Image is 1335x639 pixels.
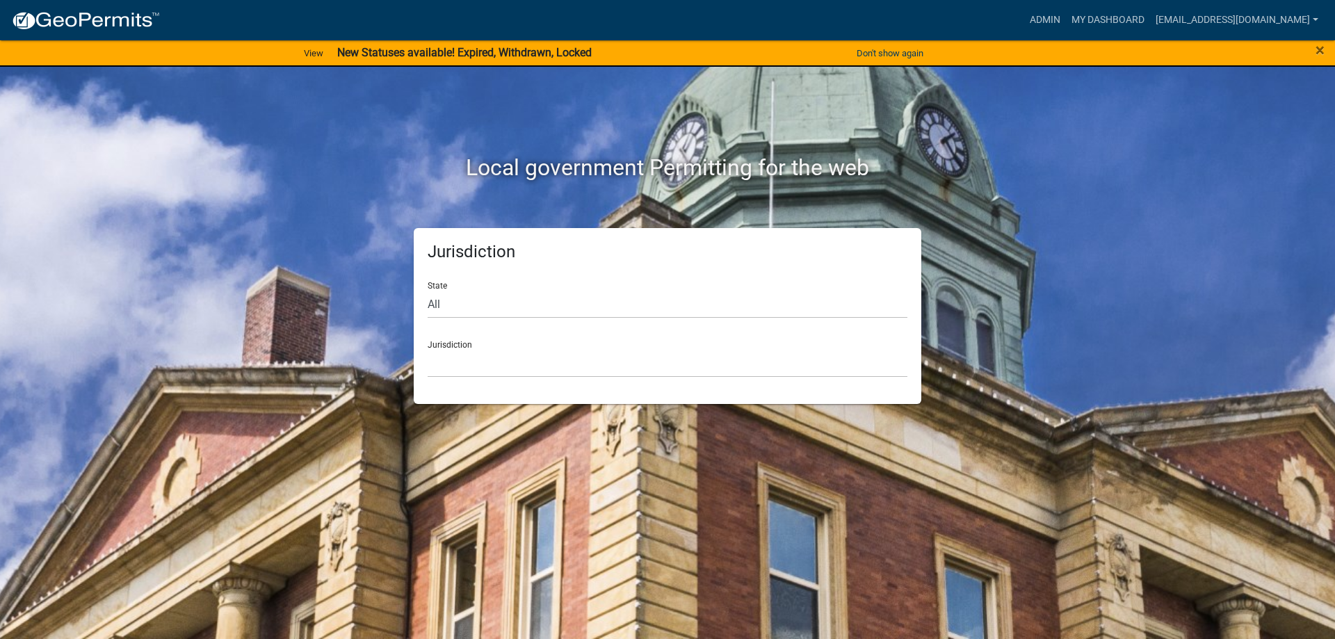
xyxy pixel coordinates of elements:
a: Admin [1024,7,1066,33]
a: View [298,42,329,65]
a: My Dashboard [1066,7,1150,33]
span: × [1316,40,1325,60]
h2: Local government Permitting for the web [282,154,1053,181]
button: Close [1316,42,1325,58]
button: Don't show again [851,42,929,65]
strong: New Statuses available! Expired, Withdrawn, Locked [337,46,592,59]
h5: Jurisdiction [428,242,907,262]
a: [EMAIL_ADDRESS][DOMAIN_NAME] [1150,7,1324,33]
